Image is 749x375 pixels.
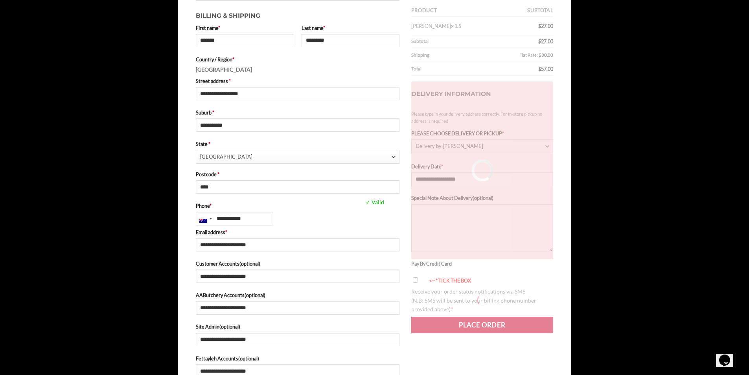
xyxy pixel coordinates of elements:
[538,38,553,44] bdi: 27.00
[210,203,212,209] abbr: required
[411,17,503,35] td: [PERSON_NAME]
[196,170,399,178] label: Postcode
[539,52,553,57] bdi: 30.00
[196,24,294,32] label: First name
[218,25,220,31] abbr: required
[196,260,399,268] label: Customer Accounts
[232,56,234,63] abbr: required
[196,77,399,85] label: Street address
[323,25,325,31] abbr: required
[196,66,252,73] strong: [GEOGRAPHIC_DATA]
[411,48,462,63] th: Shipping
[208,141,210,147] abbr: required
[503,6,553,17] th: Subtotal
[196,228,399,236] label: Email address
[539,52,541,57] span: $
[196,7,399,21] h3: Billing & Shipping
[196,323,399,331] label: Site Admin
[538,38,541,44] span: $
[225,229,227,235] abbr: required
[196,109,399,116] label: Suburb
[196,55,399,63] label: Country / Region
[411,63,503,76] th: Total
[212,109,214,116] abbr: required
[364,198,441,207] span: ✓ Valid
[411,6,503,17] th: Product
[538,66,553,72] bdi: 57.00
[196,355,399,362] label: Fettayleh Accounts
[239,260,260,267] span: (optional)
[538,23,553,29] bdi: 27.00
[200,150,392,163] span: New South Wales
[217,171,219,177] abbr: required
[451,23,461,29] strong: × 1.5
[219,323,240,330] span: (optional)
[196,140,399,148] label: State
[245,292,265,298] span: (optional)
[411,81,554,107] h3: Delivery Information
[302,24,399,32] label: Last name
[196,150,399,163] span: State
[229,78,231,84] abbr: required
[465,50,553,60] label: Flat Rate:
[238,355,259,362] span: (optional)
[196,212,214,225] div: Australia: +61
[538,66,541,72] span: $
[196,202,399,210] label: Phone
[196,291,399,299] label: AAButchery Accounts
[411,35,503,47] th: Subtotal
[716,344,741,367] iframe: chat widget
[538,23,541,29] span: $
